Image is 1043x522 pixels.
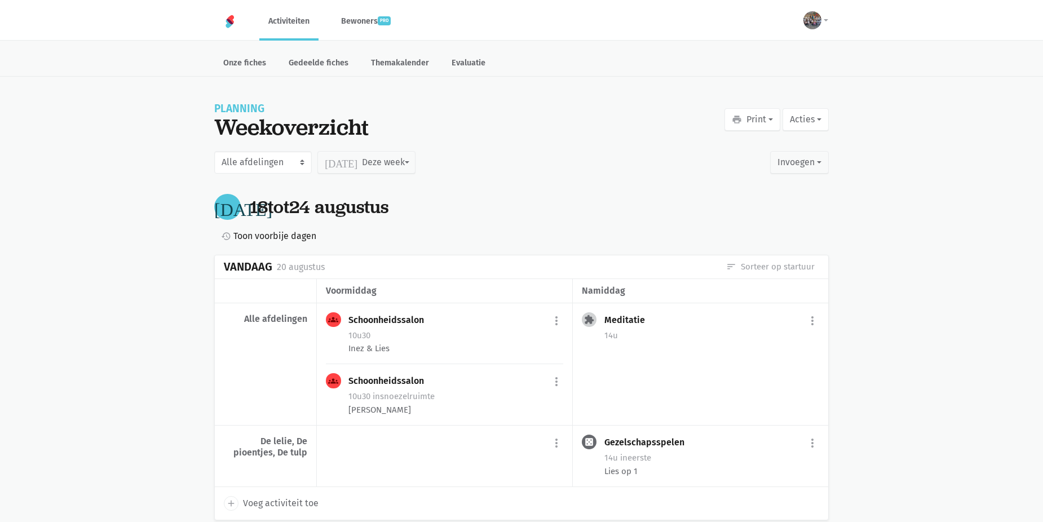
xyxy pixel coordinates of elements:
i: groups [328,376,338,386]
a: Evaluatie [443,52,494,76]
i: history [221,231,231,241]
div: 20 augustus [277,260,325,275]
div: namiddag [582,284,819,298]
button: Print [724,108,780,131]
div: Lies op 1 [604,465,819,477]
a: Onze fiches [214,52,275,76]
a: Activiteiten [259,2,319,40]
span: snoezelruimte [373,391,435,401]
a: Sorteer op startuur [726,260,815,273]
a: Themakalender [362,52,438,76]
span: 18 [250,195,268,219]
div: Planning [214,104,369,114]
div: voormiddag [326,284,563,298]
i: casino [584,437,594,447]
span: eerste [620,453,651,463]
div: Weekoverzicht [214,114,369,140]
div: Schoonheidssalon [348,375,433,387]
div: Inez & Lies [348,342,563,355]
a: Toon voorbije dagen [216,229,316,244]
div: tot [250,197,388,218]
span: 14u [604,330,618,340]
span: Toon voorbije dagen [233,229,316,244]
button: Deze week [317,151,415,174]
span: pro [378,16,391,25]
button: Acties [783,108,829,131]
span: Voeg activiteit toe [243,496,319,511]
div: Vandaag [224,260,272,273]
i: [DATE] [214,198,272,216]
div: Gezelschapsspelen [604,437,693,448]
span: in [620,453,627,463]
span: 24 augustus [289,195,388,219]
div: De lelie, De pioentjes, De tulp [224,436,307,458]
button: Invoegen [770,151,829,174]
img: Home [223,15,237,28]
i: [DATE] [325,157,357,167]
a: Bewonerspro [332,2,400,40]
i: print [732,114,742,125]
i: add [226,498,236,508]
span: 10u30 [348,391,370,401]
i: sort [726,262,736,272]
span: 10u30 [348,330,370,340]
a: Gedeelde fiches [280,52,357,76]
div: Schoonheidssalon [348,315,433,326]
span: 14u [604,453,618,463]
div: Meditatie [604,315,654,326]
i: groups [328,315,338,325]
div: [PERSON_NAME] [348,404,563,416]
a: add Voeg activiteit toe [224,496,319,511]
i: extension [584,315,594,325]
div: Alle afdelingen [224,313,307,325]
span: in [373,391,380,401]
